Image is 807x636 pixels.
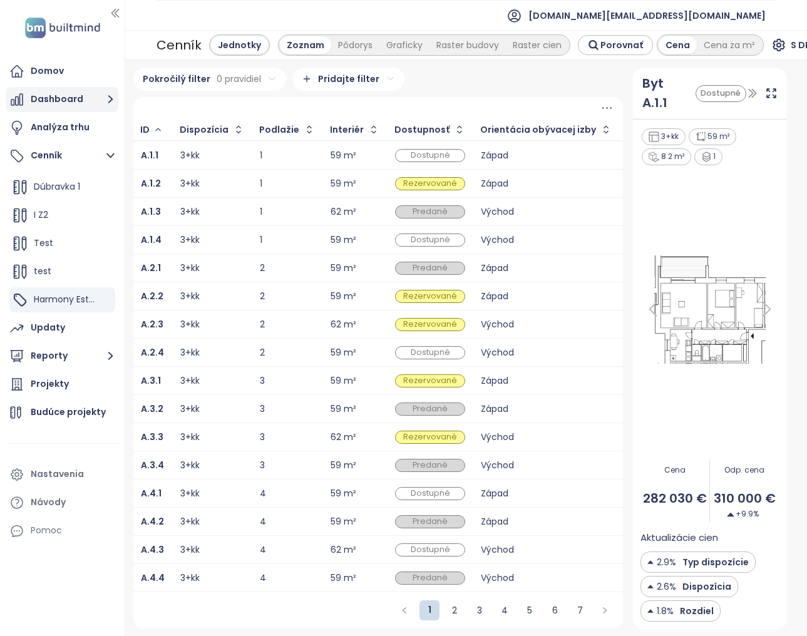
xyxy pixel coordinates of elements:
div: Cena [659,36,697,54]
div: Orientácia obývacej izby [480,126,596,134]
a: 4 [495,601,514,620]
div: 4 [260,546,315,554]
a: A.1.3 [141,208,161,216]
div: test [9,259,115,284]
img: Decrease [647,580,654,593]
div: Dostupné [395,346,465,359]
a: A.2.2 [141,292,163,300]
span: 282 030 € [640,489,710,508]
div: Západ [481,377,612,385]
span: 1.8% [657,604,674,618]
div: 3+kk [180,236,200,244]
div: I Z2 [9,203,115,228]
div: Harmony Estates [9,287,115,312]
span: Test [34,237,53,249]
li: 4 [495,600,515,620]
div: Test [9,231,115,256]
div: Raster budovy [429,36,506,54]
div: Pridajte filter [292,68,404,91]
div: 59 m² [331,180,356,188]
img: Decrease [647,604,654,618]
div: Predané [395,403,465,416]
b: A.3.1 [141,374,161,387]
span: right [601,607,609,614]
div: Interiér [330,126,364,134]
div: 8.2 m² [642,148,691,165]
a: Domov [6,59,118,84]
a: A.3.1 [141,377,161,385]
div: 3+kk [180,377,200,385]
b: A.1.2 [141,177,161,190]
span: +9.9% [727,508,759,520]
span: 0 pravidiel [217,72,261,86]
div: Raster cien [506,36,568,54]
div: Dostupné [395,233,465,247]
div: Updaty [31,320,65,336]
div: Dúbravka 1 [9,175,115,200]
img: Floor plan [640,252,779,367]
span: Harmony Estates [34,293,108,305]
div: Dostupné [395,543,465,556]
div: 2 [260,264,315,272]
li: 1 [419,600,439,620]
div: 3 [260,405,315,413]
div: Východ [481,208,612,216]
div: 1 [260,151,315,160]
div: Návody [31,495,66,510]
span: Typ dispozície [679,555,749,569]
div: Pôdorys [331,36,379,54]
div: 1 [260,236,315,244]
div: Západ [481,264,612,272]
div: Východ [481,461,612,469]
div: Dostupné [696,85,746,102]
b: A.4.1 [141,487,162,500]
div: 3 [260,433,315,441]
span: Dúbravka 1 [34,180,80,193]
div: 4 [260,518,315,526]
div: Dostupné [395,149,465,162]
div: Východ [481,574,612,582]
div: Východ [481,546,612,554]
a: 5 [520,601,539,620]
div: 3 [260,377,315,385]
div: Východ [481,236,612,244]
div: 62 m² [331,208,356,216]
button: Dashboard [6,87,118,112]
div: Západ [481,292,612,300]
div: 62 m² [331,321,356,329]
div: Rezervované [395,374,465,387]
span: left [401,607,408,614]
div: 59 m² [331,377,356,385]
div: 59 m² [331,236,356,244]
b: A.1.1 [141,149,158,162]
div: 3+kk [180,461,200,469]
img: logo [21,15,104,41]
div: 1 [260,208,315,216]
span: Odp. cena [710,464,779,476]
a: 7 [570,601,589,620]
b: A.2.3 [141,318,163,331]
div: Zoznam [280,36,331,54]
img: Decrease [727,511,734,518]
a: Nastavenia [6,462,118,487]
a: A.4.2 [141,518,164,526]
div: 3+kk [180,405,200,413]
div: Západ [481,518,612,526]
div: ID [140,126,150,134]
a: Analýza trhu [6,115,118,140]
a: A.1.1 [141,151,158,160]
div: Nastavenia [31,466,84,482]
div: 59 m² [689,128,737,145]
div: Analýza trhu [31,120,90,135]
button: left [394,600,414,620]
div: Podlažie [259,126,299,134]
a: Budúce projekty [6,400,118,425]
div: 3+kk [180,151,200,160]
b: A.4.3 [141,543,164,556]
div: Dispozícia [180,126,229,134]
div: 59 m² [331,151,356,160]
